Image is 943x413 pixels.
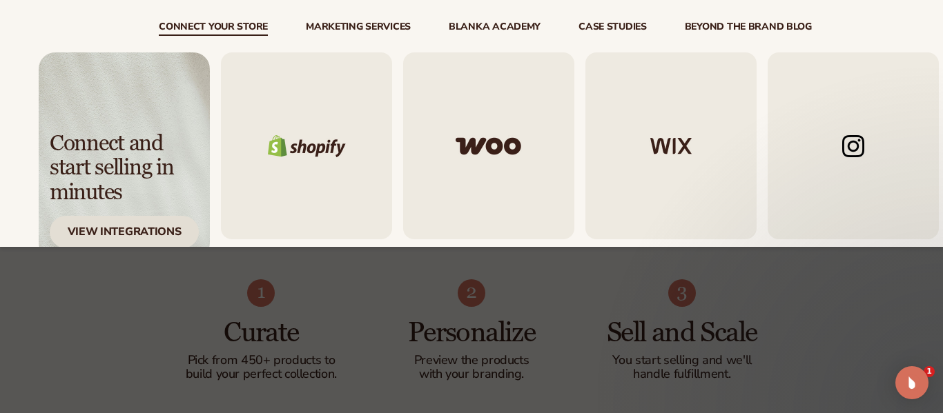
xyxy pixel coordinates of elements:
[50,216,199,248] div: View Integrations
[39,52,210,259] a: Light background with shadow. Connect and start selling in minutes View Integrations
[585,245,757,259] div: Wix
[924,366,935,377] span: 1
[403,245,574,259] div: WooCommerce
[768,52,939,259] div: 4 / 5
[306,22,411,36] a: Marketing services
[403,52,574,239] img: Woo commerce logo.
[585,52,757,259] div: 3 / 5
[159,22,268,36] a: connect your store
[403,52,574,259] a: Woo commerce logo. WooCommerce
[585,52,757,239] img: Wix logo.
[39,52,210,259] img: Light background with shadow.
[221,52,392,259] div: 1 / 5
[895,366,929,399] div: Open Intercom Messenger
[449,22,541,36] a: Blanka Academy
[221,52,392,239] img: Shopify logo.
[768,245,939,259] div: Instagram
[221,245,392,259] div: Shopify
[221,52,392,259] a: Shopify logo. Shopify
[403,52,574,259] div: 2 / 5
[768,52,939,239] img: Instagram logo.
[685,22,812,36] a: beyond the brand blog
[768,52,939,259] a: Instagram logo. Instagram
[50,132,199,205] div: Connect and start selling in minutes
[585,52,757,259] a: Wix logo. Wix
[579,22,647,36] a: case studies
